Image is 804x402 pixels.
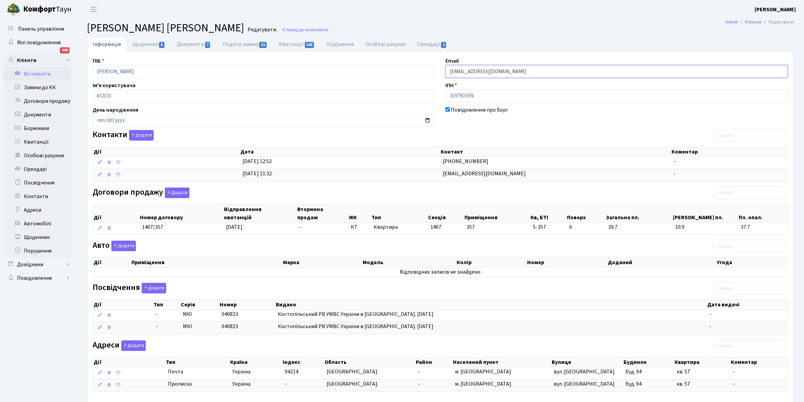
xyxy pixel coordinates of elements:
[445,57,459,65] label: Email
[527,258,608,267] th: Номер
[242,158,272,165] span: [DATE] 12:52
[761,18,794,26] li: Редагувати
[217,37,273,51] a: Подати заявку
[3,22,72,36] a: Панель управління
[3,67,72,81] a: Всі клієнти
[3,271,72,285] a: Повідомлення
[733,380,735,388] span: -
[464,205,530,222] th: Приміщення
[111,241,136,251] button: Авто
[755,6,796,13] b: [PERSON_NAME]
[3,53,72,67] a: Клієнти
[230,357,282,367] th: Країна
[733,368,735,375] span: -
[554,368,615,375] span: вул. [GEOGRAPHIC_DATA]
[282,357,324,367] th: Індекс
[626,380,642,388] span: буд. 94
[3,149,72,162] a: Особові рахунки
[232,368,279,376] span: Україна
[93,268,788,277] td: Відповідних записів не знайдено
[171,37,217,51] a: Документи
[418,380,420,388] span: -
[18,25,64,33] span: Панель управління
[142,223,163,231] span: 1407/357
[183,323,192,330] span: МЮ
[93,188,189,198] label: Договори продажу
[3,258,72,271] a: Довідники
[569,223,603,231] span: 6
[223,205,297,222] th: Відправлення квитанцій
[7,3,20,16] img: logo.png
[142,283,166,293] button: Посвідчення
[85,4,102,15] button: Переключити навігацію
[282,27,328,33] a: Назад до всіхКлієнти
[156,310,177,318] span: -
[3,176,72,190] a: Посвідчення
[713,282,787,295] input: Пошук...
[282,258,362,267] th: Марка
[321,37,360,51] a: Порушення
[551,357,623,367] th: Вулиця
[455,368,511,375] span: м. [GEOGRAPHIC_DATA]
[443,158,488,165] span: [PHONE_NUMBER]
[23,4,56,15] b: Комфорт
[305,42,314,48] span: 143
[709,310,711,318] span: -
[677,368,690,375] span: кв. 57
[87,37,127,51] a: Інформація
[674,357,730,367] th: Квартира
[3,217,72,230] a: Автомобілі
[139,205,223,222] th: Номер договору
[608,223,669,231] span: 39.7
[451,106,508,114] label: Повідомлення про борг
[93,57,104,65] label: ПІБ
[371,205,427,222] th: Тип
[87,20,244,36] span: [PERSON_NAME] [PERSON_NAME]
[93,340,146,351] label: Адреси
[17,39,61,46] span: Мої повідомлення
[278,310,433,318] span: Костопільський РВ УМВС України в [GEOGRAPHIC_DATA]. [DATE]
[127,37,171,51] a: Щоденник
[183,310,192,318] span: МЮ
[3,203,72,217] a: Адреси
[360,37,412,51] a: Особові рахунки
[3,36,72,49] a: Мої повідомлення200
[275,300,707,309] th: Видано
[716,258,788,267] th: Угода
[430,223,441,231] span: 1407
[93,130,154,141] label: Контакти
[129,130,154,141] button: Контакти
[131,258,282,267] th: Приміщення
[467,223,475,231] span: 357
[348,205,371,222] th: ЖК
[626,368,642,375] span: буд. 94
[709,323,711,330] span: -
[456,258,527,267] th: Колір
[415,357,452,367] th: Район
[715,15,804,29] nav: breadcrumb
[163,186,189,198] a: Додати
[445,81,457,90] label: ІПН
[222,323,238,330] span: 040823
[313,27,328,33] span: Клієнти
[285,368,298,375] span: 94214
[671,147,788,157] th: Коментар
[605,205,672,222] th: Загальна пл.
[246,27,278,33] small: Редагувати .
[623,357,674,367] th: Будинок
[533,223,564,231] span: 5-357
[127,129,154,141] a: Додати
[165,357,229,367] th: Тип
[219,300,275,309] th: Номер
[259,42,267,48] span: 11
[675,223,736,231] span: 10.9
[93,205,139,222] th: Дії
[93,81,136,90] label: Ім'я користувача
[374,223,425,231] span: Квартира
[554,380,615,388] span: вул. [GEOGRAPHIC_DATA]
[159,42,164,48] span: 5
[412,37,453,51] a: Орендарі
[3,190,72,203] a: Контакти
[93,283,166,293] label: Посвідчення
[607,258,716,267] th: Доданий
